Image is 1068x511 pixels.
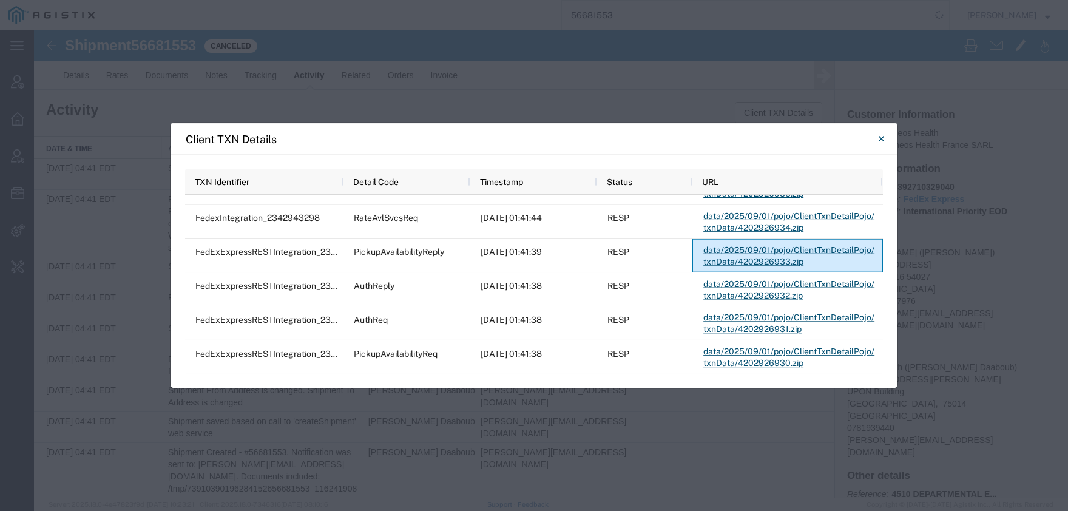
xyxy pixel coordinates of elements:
h4: Carrier Information [813,133,1022,144]
span: 4510 DEPARTMENTAL E... [857,459,962,469]
td: Special services saved [128,289,328,320]
h4: Customer Information [813,79,1022,90]
th: Activity: activate to sort column ascending [128,106,328,129]
th: Email: activate to sort column ascending [441,106,641,129]
span: 2025-09-01 01:41:39 [481,247,542,257]
address: Syneos Health ([PERSON_NAME] Daaboub) [STREET_ADDRESS][PERSON_NAME] UPON Building [GEOGRAPHIC_DAT... [813,331,1022,428]
th: Name: activate to sort column ascending [328,106,441,129]
td: Package(s) and content(s) saved [128,258,328,289]
span: FedexIntegration_2342943298 [195,213,320,223]
a: data/2025/09/01/pojo/ClientTxnDetailPojo/txnData/4202926931.zip [703,307,877,340]
a: Tracking [202,30,251,59]
span: [PERSON_NAME][EMAIL_ADDRESS][DOMAIN_NAME] [447,355,592,377]
td: [PERSON_NAME] Daaboub [328,258,441,289]
span: RESP [607,213,629,223]
a: Rates [64,30,103,59]
td: [PERSON_NAME] Daaboub [328,289,441,320]
span: Status [607,177,632,187]
span: RESP [607,315,629,325]
a: Related [299,30,345,59]
span: PickupAvailabilityReq [354,349,438,359]
span: FedExExpressRESTIntegration_2342943297 [195,349,373,359]
td: [PERSON_NAME] Daaboub [328,382,441,413]
i: Service Level: [813,176,867,186]
button: Close [869,127,893,151]
a: Activity [251,30,299,59]
i: Reference: [813,459,854,469]
span: Detail Code [353,177,399,187]
span: 56681553 [97,7,162,23]
span: RESP [607,247,629,257]
button: Client TXN Details [701,72,788,93]
a: data/2025/09/01/pojo/ClientTxnDetailPojo/txnData/4202926932.zip [703,273,877,306]
td: [PERSON_NAME] Daaboub [328,227,441,258]
a: Notes [163,30,202,59]
span: Canceled [171,9,223,22]
span: RateAvlSvcsReq [354,213,418,223]
span: Timestamp [480,177,523,187]
a: FedEx Express [870,164,930,174]
a: data/2025/09/01/pojo/ClientTxnDetailPojo/txnData/4202926934.zip [703,205,877,238]
span: 2025-09-01 01:41:38 [481,281,542,291]
a: data/2025/09/01/pojo/ClientTxnDetailPojo/txnData/4202926930.zip [703,341,877,374]
span: RESP [607,349,629,359]
td: Shipment From Address is changed. Shipment To Address is changed [128,351,328,382]
img: ← [10,8,25,22]
span: [PERSON_NAME][EMAIL_ADDRESS][DOMAIN_NAME] [447,417,592,439]
i: Tracking No: [813,152,860,161]
td: Shipment saved based on call to 'createShipment' web service [128,382,328,413]
td: Package was created via Updating package info. PackageId: 89448119. Type. Your Packaging. # of Pa... [128,160,328,227]
td: [PERSON_NAME] Daaboub [328,413,441,468]
span: [PERSON_NAME][EMAIL_ADDRESS][DOMAIN_NAME] [447,386,592,408]
td: [PERSON_NAME] Daaboub [328,129,441,160]
h4: Client TXN Details [186,130,277,147]
td: [PERSON_NAME] Daaboub [328,320,441,351]
span: [PERSON_NAME][EMAIL_ADDRESS][DOMAIN_NAME] [447,324,592,346]
h4: To [813,313,1022,325]
td: Document 'Print Shipment Details' was uploaded for file 'Print Shipment Details' [128,320,328,351]
i: Carrier Name: [813,164,867,174]
span: AuthReq [354,315,388,325]
h1: Shipment [31,7,162,23]
i: Account: [813,98,846,107]
td: [PERSON_NAME] Daaboub [328,160,441,227]
span: RESP [607,281,629,291]
a: Documents [103,30,163,59]
span: 2025-09-01 01:41:38 [481,315,542,325]
h4: Other details [813,440,1022,452]
b: 392710329040 [864,152,920,161]
td: Shipment info saved [128,227,328,258]
a: Details [21,30,64,59]
span: FedExExpressRESTIntegration_2342943297 [195,315,373,325]
span: [GEOGRAPHIC_DATA] [813,381,902,390]
span: 2025-09-01 01:41:38 [481,349,542,359]
a: Invoice [388,30,432,59]
span: 2025-09-01 01:41:44 [481,213,542,223]
h1: Activity [12,72,65,87]
span: FedExExpressRESTIntegration_2342943297 [195,247,373,257]
span: PickupAvailabilityReply [354,247,444,257]
span: [PERSON_NAME][EMAIL_ADDRESS][DOMAIN_NAME] [447,293,592,315]
span: URL [702,177,718,187]
span: [PERSON_NAME][EMAIL_ADDRESS][DOMAIN_NAME] [447,262,592,284]
span: [PERSON_NAME][EMAIL_ADDRESS][DOMAIN_NAME] [447,133,592,155]
a: data/2025/09/01/pojo/ClientTxnDetailPojo/txnData/4202926933.zip [703,239,877,272]
h4: From [813,199,1022,211]
span: [PERSON_NAME][EMAIL_ADDRESS][DOMAIN_NAME] [447,231,592,253]
span: AuthReply [354,281,394,291]
span: Syneos Health [849,98,904,107]
address: [PERSON_NAME] ([PERSON_NAME]) [STREET_ADDRESS] Pontremoli, 16 54027 0039 3355917976 [PERSON_NAME]... [813,216,1022,301]
span: [GEOGRAPHIC_DATA] [813,254,902,263]
span: [PERSON_NAME][EMAIL_ADDRESS][DOMAIN_NAME] [447,164,592,186]
b: International Priority EOD [870,176,973,186]
button: Manage table columns [647,106,669,128]
p: Syneos Health France SARL [813,96,1022,121]
td: [PERSON_NAME] Daaboub [328,351,441,382]
td: Shipment Created - #56681553. Notification was sent to: [PERSON_NAME][EMAIL_ADDRESS][DOMAIN_NAME]... [128,413,328,468]
span: FedExExpressRESTIntegration_2342943297 [195,281,373,291]
td: Shipment created [128,129,328,160]
i: Location: [813,110,848,120]
a: Orders [345,30,388,59]
span: TXN Identifier [195,177,249,187]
